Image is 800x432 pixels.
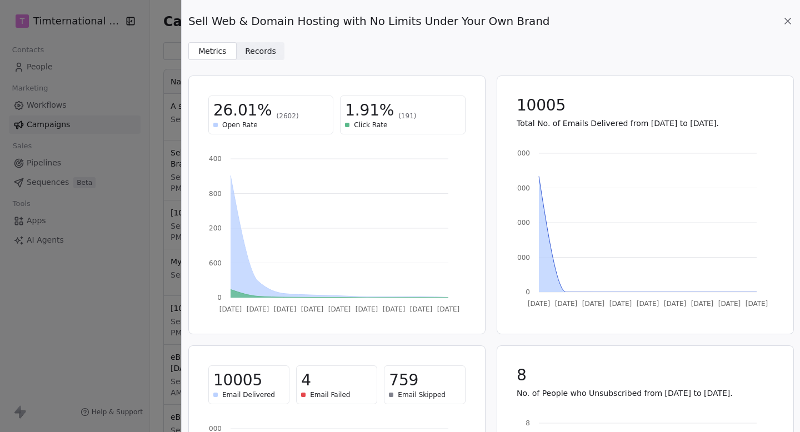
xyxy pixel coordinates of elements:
tspan: [DATE] [582,300,604,308]
span: Sell Web & Domain Hosting with No Limits Under Your Own Brand [188,13,549,29]
tspan: 1200 [204,224,222,232]
tspan: [DATE] [437,305,460,313]
span: Email Failed [310,390,350,399]
span: 759 [389,370,418,390]
tspan: [DATE] [301,305,324,313]
span: Records [245,46,276,57]
span: 10005 [517,96,566,115]
tspan: [DATE] [636,300,659,308]
tspan: [DATE] [328,305,351,313]
tspan: [DATE] [554,300,577,308]
span: 4 [301,370,311,390]
tspan: 2400 [204,155,222,163]
tspan: 9000 [513,184,530,192]
tspan: 600 [209,259,222,267]
tspan: 0 [217,294,222,302]
tspan: 1800 [204,190,222,198]
span: Click Rate [354,120,387,129]
tspan: [DATE] [410,305,433,313]
span: 1.91% [345,101,394,120]
span: 10005 [213,370,262,390]
tspan: [DATE] [274,305,297,313]
span: Open Rate [222,120,258,129]
tspan: [DATE] [247,305,269,313]
tspan: [DATE] [527,300,550,308]
tspan: [DATE] [691,300,713,308]
tspan: [DATE] [609,300,632,308]
span: 26.01% [213,101,272,120]
tspan: [DATE] [718,300,741,308]
tspan: [DATE] [745,300,768,308]
tspan: 12000 [508,149,529,157]
span: 8 [517,365,527,385]
tspan: [DATE] [219,305,242,313]
tspan: 3000 [513,254,530,262]
p: Total No. of Emails Delivered from [DATE] to [DATE]. [517,118,774,129]
tspan: [DATE] [356,305,378,313]
tspan: [DATE] [383,305,406,313]
tspan: 0 [526,288,530,296]
span: (191) [398,112,416,120]
span: Email Skipped [398,390,446,399]
tspan: 8 [526,419,530,427]
span: (2602) [277,112,299,120]
span: Email Delivered [222,390,275,399]
tspan: [DATE] [663,300,686,308]
p: No. of People who Unsubscribed from [DATE] to [DATE]. [517,388,774,399]
tspan: 6000 [513,219,530,227]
